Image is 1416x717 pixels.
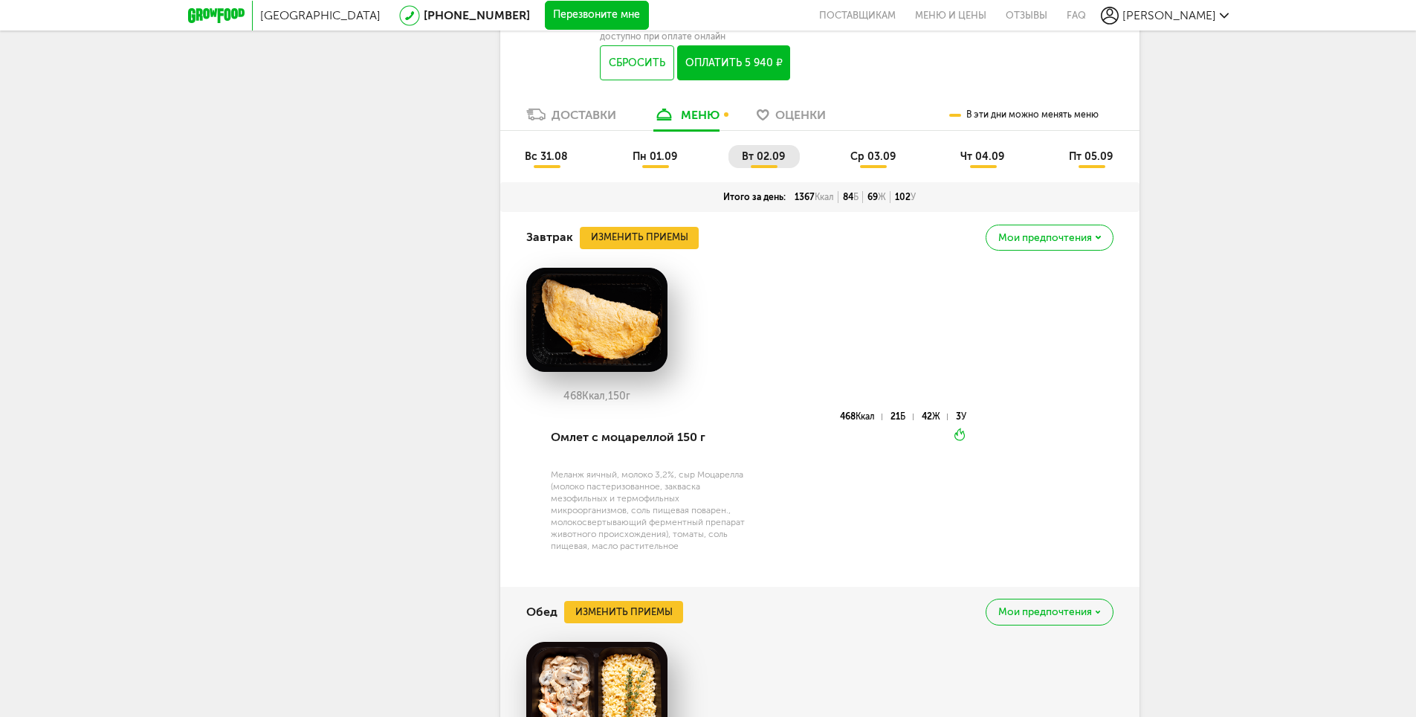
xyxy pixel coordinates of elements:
h4: Завтрак [526,223,573,251]
span: ср 03.09 [850,150,896,163]
div: 69 [863,191,890,203]
span: Мои предпочтения [998,233,1092,243]
div: меню [681,108,720,122]
span: Оценки [775,108,826,122]
div: 42 [922,414,948,420]
div: Доставки [552,108,616,122]
span: Ж [932,411,940,422]
button: Перезвоните мне [545,1,649,30]
a: Оценки [749,106,833,130]
button: Сбросить [600,45,673,80]
span: г [626,390,630,402]
span: Ж [878,192,886,202]
span: пт 05.09 [1069,150,1113,163]
span: Мои предпочтения [998,607,1092,617]
span: вс 31.08 [525,150,568,163]
div: В эти дни можно менять меню [949,100,1099,130]
button: Изменить приемы [564,601,683,623]
a: [PHONE_NUMBER] [424,8,530,22]
div: Омлет с моцареллой 150 г [551,412,757,463]
span: Ккал, [582,390,608,402]
div: 3 [956,414,966,420]
span: вт 02.09 [742,150,785,163]
span: Ккал [856,411,875,422]
div: 1367 [790,191,838,203]
div: 468 150 [526,390,667,402]
div: Меланж яичный, молоко 3,2%, сыр Моцарелла (молоко пастеризованное, закваска мезофильных и термофи... [551,469,757,552]
div: Итого за день: [719,191,790,203]
div: 21 [890,414,913,420]
img: big_YlZAoIP0WmeQoQ1x.png [526,268,667,372]
a: меню [646,106,727,130]
div: 468 [840,414,882,420]
div: доступно при оплате онлайн [600,33,793,40]
div: 84 [838,191,863,203]
div: 102 [890,191,920,203]
span: У [911,192,916,202]
span: [PERSON_NAME] [1122,8,1216,22]
span: Ккал [815,192,834,202]
span: Б [853,192,859,202]
span: чт 04.09 [960,150,1004,163]
button: Изменить приемы [580,227,699,249]
h4: Обед [526,598,557,626]
span: У [961,411,966,422]
span: [GEOGRAPHIC_DATA] [260,8,381,22]
button: Оплатить 5 940 ₽ [677,45,789,80]
span: Б [900,411,905,422]
a: Доставки [519,106,624,130]
span: пн 01.09 [633,150,677,163]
